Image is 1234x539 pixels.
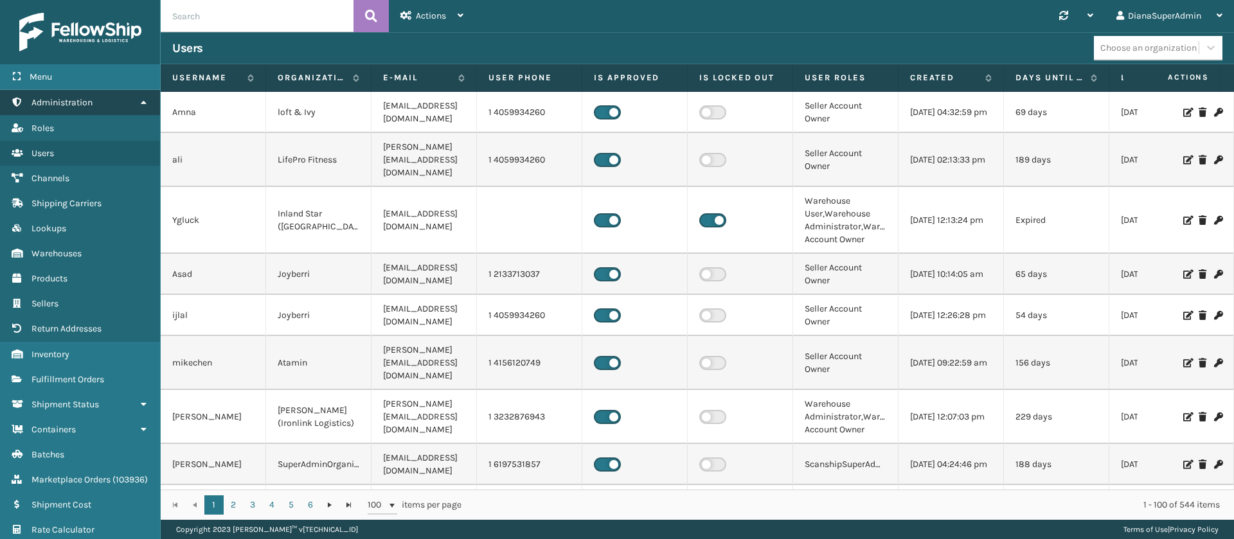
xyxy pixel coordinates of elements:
td: 1 6197531857 [477,444,582,485]
td: 69 days [1004,92,1109,133]
td: [DATE] 01:51:04 pm [899,485,1004,526]
label: Created [910,72,979,84]
td: 1 4059934260 [477,92,582,133]
span: Lookups [31,223,66,234]
td: SuperAdminOrganization [266,444,371,485]
a: 3 [243,495,262,515]
td: [DATE] 07:03:58 pm [1109,295,1215,336]
td: mikechen [161,336,266,390]
i: Change Password [1214,108,1222,117]
i: Change Password [1214,460,1222,469]
td: [DATE] 12:26:28 pm [899,295,1004,336]
td: 1 4156120749 [477,336,582,390]
span: ( 103936 ) [112,474,148,485]
label: Last Seen [1121,72,1190,84]
td: Inland Star ([GEOGRAPHIC_DATA]) [266,187,371,254]
img: logo [19,13,141,51]
td: smiller [161,485,266,526]
label: User Roles [805,72,886,84]
span: Go to the last page [344,500,354,510]
td: 229 days [1004,390,1109,444]
td: [EMAIL_ADDRESS][DOMAIN_NAME] [371,92,477,133]
span: Fulfillment Orders [31,374,104,385]
td: [DATE] 06:08:43 pm [1109,390,1215,444]
td: [PERSON_NAME][EMAIL_ADDRESS][DOMAIN_NAME] [371,336,477,390]
i: Edit [1183,412,1191,421]
i: Change Password [1214,155,1222,164]
i: Delete [1199,216,1206,225]
i: Delete [1199,270,1206,279]
td: 1 7325519129 [477,485,582,526]
a: Go to the last page [339,495,359,515]
td: [PERSON_NAME] (Ironlink Logistics) [266,390,371,444]
td: [PERSON_NAME] [161,444,266,485]
td: [DATE] 04:19:39 pm [1109,444,1215,485]
td: [DATE] 02:04:24 pm [1109,133,1215,187]
span: Shipping Carriers [31,198,102,209]
p: Copyright 2023 [PERSON_NAME]™ v [TECHNICAL_ID] [176,520,358,539]
td: [PERSON_NAME] [161,390,266,444]
span: Channels [31,173,69,184]
a: 1 [204,495,224,515]
td: [DATE] 01:21:44 pm [1109,485,1215,526]
span: Roles [31,123,54,134]
span: Go to the next page [325,500,335,510]
td: [DATE] 06:59:09 am [1109,254,1215,295]
i: Edit [1183,311,1191,320]
td: Expired [1004,485,1109,526]
a: 2 [224,495,243,515]
label: E-mail [383,72,452,84]
td: ScanshipSuperAdministrator [793,444,899,485]
a: Privacy Policy [1170,525,1219,534]
i: Edit [1183,108,1191,117]
td: [EMAIL_ADDRESS][DOMAIN_NAME] [371,187,477,254]
i: Delete [1199,155,1206,164]
label: Is Locked Out [699,72,781,84]
td: [DATE] 08:35:13 am [1109,92,1215,133]
td: Seller Account Owner [793,133,899,187]
label: Is Approved [594,72,675,84]
td: 188 days [1004,444,1109,485]
td: [EMAIL_ADDRESS][DOMAIN_NAME] [371,485,477,526]
i: Delete [1199,412,1206,421]
i: Delete [1199,460,1206,469]
td: Seller Account Owner [793,336,899,390]
td: [DATE] 02:13:33 pm [899,133,1004,187]
i: Change Password [1214,216,1222,225]
td: Joyberri [266,295,371,336]
div: 1 - 100 of 544 items [479,499,1220,511]
td: Seller Account Owner [793,92,899,133]
i: Edit [1183,460,1191,469]
i: Delete [1199,358,1206,367]
i: Edit [1183,358,1191,367]
span: Actions [1127,67,1217,88]
td: Seller Account Owner [793,295,899,336]
i: Edit [1183,216,1191,225]
td: 1 2133713037 [477,254,582,295]
td: Seller Account Owner [793,254,899,295]
label: Organization [278,72,346,84]
td: 65 days [1004,254,1109,295]
td: [DATE] 04:24:46 pm [899,444,1004,485]
td: [DATE] 12:13:24 pm [899,187,1004,254]
i: Change Password [1214,358,1222,367]
td: 1 4059934260 [477,133,582,187]
span: Marketplace Orders [31,474,111,485]
i: Change Password [1214,270,1222,279]
td: 156 days [1004,336,1109,390]
td: Expired [1004,187,1109,254]
td: [PERSON_NAME][EMAIL_ADDRESS][DOMAIN_NAME] [371,390,477,444]
td: [PERSON_NAME][EMAIL_ADDRESS][DOMAIN_NAME] [371,133,477,187]
span: Products [31,273,67,284]
i: Edit [1183,155,1191,164]
td: [DATE] 09:22:59 am [899,336,1004,390]
span: Inventory [31,349,69,360]
label: Days until password expires [1015,72,1084,84]
i: Delete [1199,311,1206,320]
td: Warehouse Administrator,Warehouse Account Owner [793,390,899,444]
td: LifePro Fitness [266,133,371,187]
td: loft & Ivy [266,92,371,133]
span: items per page [368,495,461,515]
td: Warehouse User,Warehouse Administrator,Warehouse Account Owner [793,187,899,254]
a: 4 [262,495,282,515]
